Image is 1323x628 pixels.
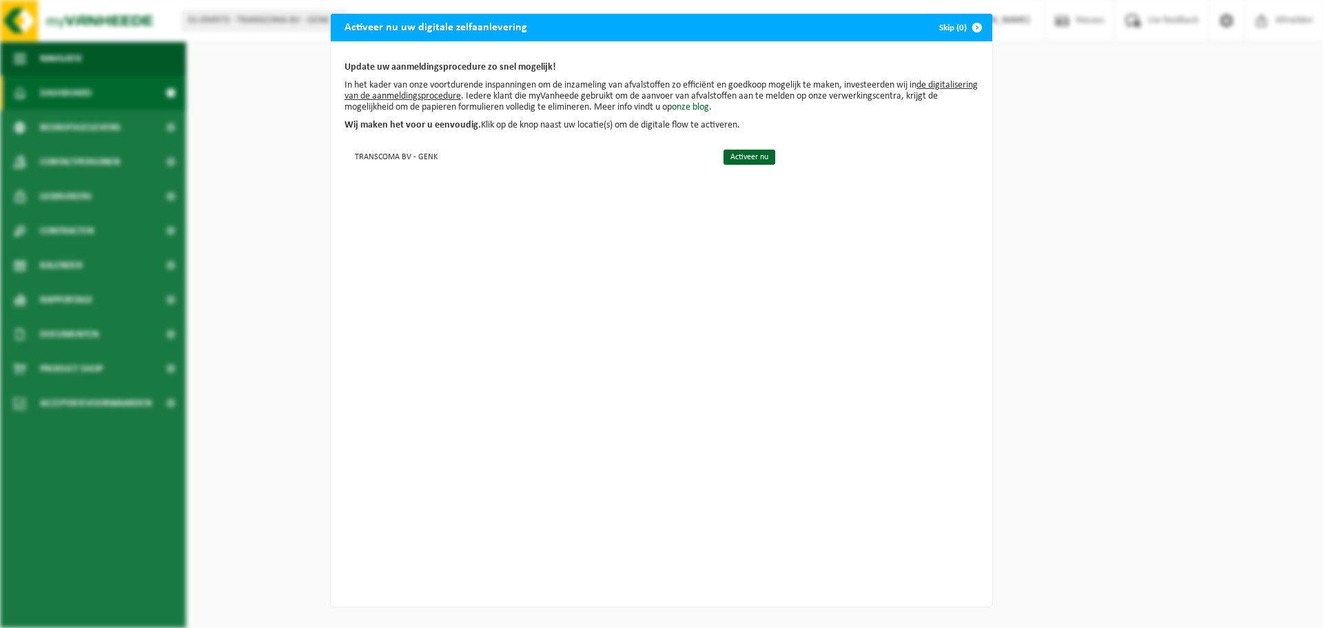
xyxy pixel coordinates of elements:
[345,120,481,130] b: Wij maken het voor u eenvoudig.
[928,14,991,41] button: Skip (0)
[331,14,541,40] h2: Activeer nu uw digitale zelfaanlevering
[672,102,709,112] a: onze blog
[345,80,978,113] p: In het kader van onze voortdurende inspanningen om de inzameling van afvalstoffen zo efficiënt en...
[345,80,978,101] u: de digitalisering van de aanmeldingsprocedure
[345,62,556,72] b: Update uw aanmeldingsprocedure zo snel mogelijk!
[345,145,712,168] td: TRANSCOMA BV - GENK
[724,150,775,165] a: Activeer nu
[345,120,978,131] p: Klik op de knop naast uw locatie(s) om de digitale flow te activeren.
